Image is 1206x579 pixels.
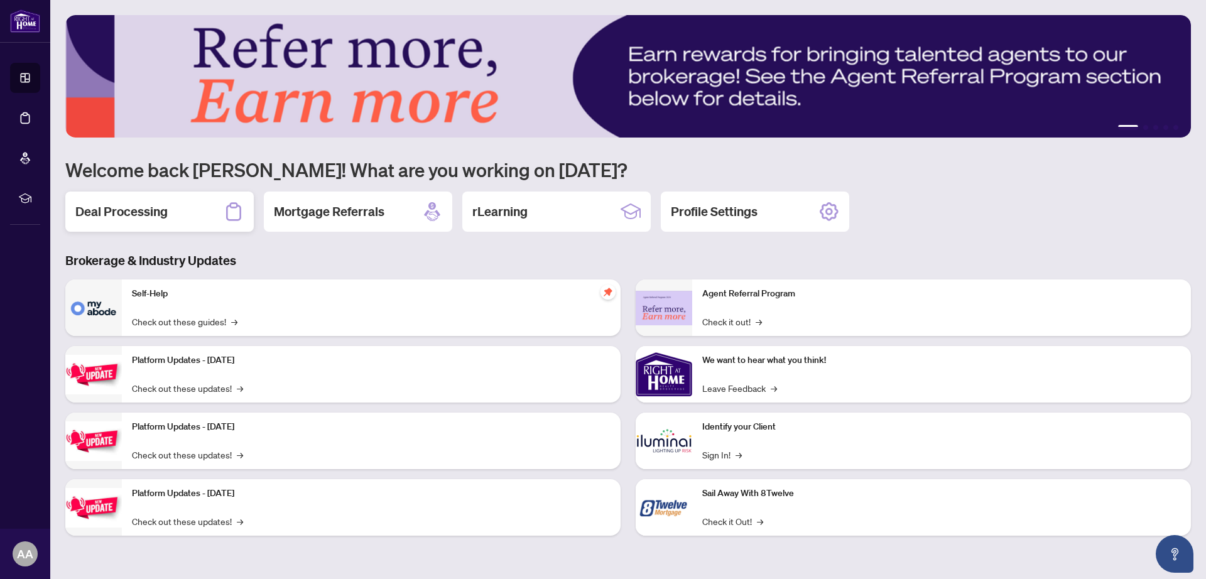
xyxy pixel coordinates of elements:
[10,9,40,33] img: logo
[65,15,1191,138] img: Slide 0
[671,203,758,220] h2: Profile Settings
[771,381,777,395] span: →
[132,448,243,462] a: Check out these updates!→
[702,514,763,528] a: Check it Out!→
[17,545,33,563] span: AA
[231,315,237,328] span: →
[132,381,243,395] a: Check out these updates!→
[65,158,1191,181] h1: Welcome back [PERSON_NAME]! What are you working on [DATE]?
[636,346,692,403] img: We want to hear what you think!
[132,420,611,434] p: Platform Updates - [DATE]
[702,381,777,395] a: Leave Feedback→
[757,514,763,528] span: →
[636,479,692,536] img: Sail Away With 8Twelve
[702,315,762,328] a: Check it out!→
[702,287,1181,301] p: Agent Referral Program
[132,354,611,367] p: Platform Updates - [DATE]
[132,287,611,301] p: Self-Help
[702,448,742,462] a: Sign In!→
[736,448,742,462] span: →
[636,291,692,325] img: Agent Referral Program
[756,315,762,328] span: →
[132,514,243,528] a: Check out these updates!→
[1118,125,1138,130] button: 1
[65,252,1191,269] h3: Brokerage & Industry Updates
[702,487,1181,501] p: Sail Away With 8Twelve
[1173,125,1178,130] button: 5
[132,487,611,501] p: Platform Updates - [DATE]
[75,203,168,220] h2: Deal Processing
[274,203,384,220] h2: Mortgage Referrals
[472,203,528,220] h2: rLearning
[1143,125,1148,130] button: 2
[132,315,237,328] a: Check out these guides!→
[65,421,122,461] img: Platform Updates - July 8, 2025
[237,448,243,462] span: →
[702,354,1181,367] p: We want to hear what you think!
[65,355,122,394] img: Platform Updates - July 21, 2025
[237,514,243,528] span: →
[1156,535,1193,573] button: Open asap
[600,284,616,300] span: pushpin
[237,381,243,395] span: →
[65,279,122,336] img: Self-Help
[65,488,122,528] img: Platform Updates - June 23, 2025
[702,420,1181,434] p: Identify your Client
[636,413,692,469] img: Identify your Client
[1153,125,1158,130] button: 3
[1163,125,1168,130] button: 4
